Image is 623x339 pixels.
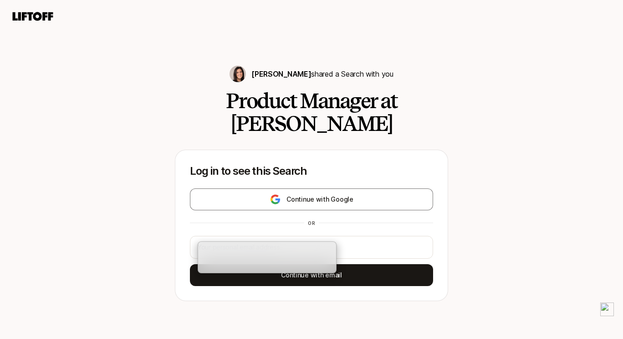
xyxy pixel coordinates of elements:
p: shared a Search with you [251,68,393,80]
p: Log in to see this Search [190,165,433,177]
button: Continue with email [190,264,433,286]
button: Continue with Google [190,188,433,210]
span: [PERSON_NAME] [251,69,311,78]
img: google-logo [270,194,281,205]
img: 71d7b91d_d7cb_43b4_a7ea_a9b2f2cc6e03.jpg [230,66,246,82]
div: or [304,219,319,227]
h2: Product Manager at [PERSON_NAME] [175,89,448,135]
input: Your personal email address [198,242,425,253]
